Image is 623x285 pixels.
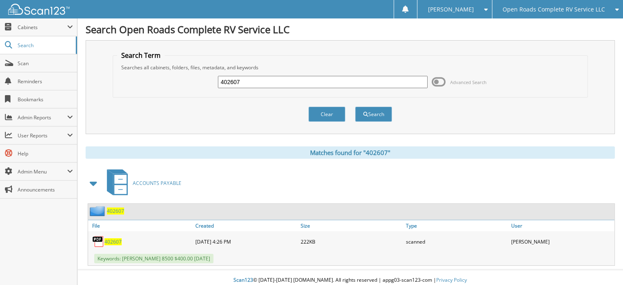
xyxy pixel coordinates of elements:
a: ACCOUNTS PAYABLE [102,167,181,199]
img: scan123-logo-white.svg [8,4,70,15]
span: Search [18,42,72,49]
div: Matches found for "402607" [86,146,615,159]
a: 402607 [107,207,124,214]
a: Created [193,220,299,231]
legend: Search Term [117,51,165,60]
span: Reminders [18,78,73,85]
img: PDF.png [92,235,104,248]
a: User [509,220,614,231]
span: Announcements [18,186,73,193]
img: folder2.png [90,206,107,216]
div: Searches all cabinets, folders, files, metadata, and keywords [117,64,584,71]
span: Admin Menu [18,168,67,175]
iframe: Chat Widget [582,246,623,285]
span: User Reports [18,132,67,139]
span: Admin Reports [18,114,67,121]
span: Cabinets [18,24,67,31]
span: Keywords: [PERSON_NAME] 8500 $400.00 [DATE] [94,254,213,263]
span: Bookmarks [18,96,73,103]
span: Scan [18,60,73,67]
div: 222KB [299,233,404,250]
button: Search [355,107,392,122]
a: Privacy Policy [436,276,467,283]
span: Open Roads Complete RV Service LLC [503,7,605,12]
span: Advanced Search [450,79,487,85]
span: [PERSON_NAME] [428,7,473,12]
div: [DATE] 4:26 PM [193,233,299,250]
div: scanned [404,233,509,250]
a: File [88,220,193,231]
a: Size [299,220,404,231]
button: Clear [308,107,345,122]
a: 402607 [104,238,122,245]
a: Type [404,220,509,231]
div: [PERSON_NAME] [509,233,614,250]
span: Help [18,150,73,157]
h1: Search Open Roads Complete RV Service LLC [86,23,615,36]
span: ACCOUNTS PAYABLE [133,180,181,187]
span: Scan123 [233,276,253,283]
